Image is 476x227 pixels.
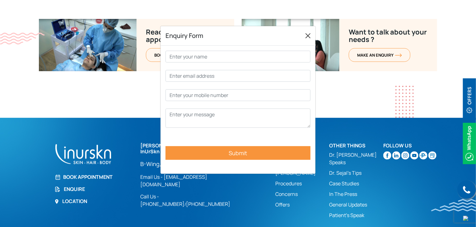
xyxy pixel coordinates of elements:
input: Submit [166,146,310,160]
form: Contact form [166,51,310,169]
img: offerBt [463,78,476,120]
h5: Enquiry Form [166,31,203,40]
input: Enter your name [166,51,310,63]
a: Whatsappicon [463,140,476,146]
input: Enter email address [166,70,310,82]
img: Whatsappicon [463,123,476,164]
input: Enter your mobile number [166,89,310,101]
button: Close [303,31,313,41]
img: bluewave [431,199,476,211]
